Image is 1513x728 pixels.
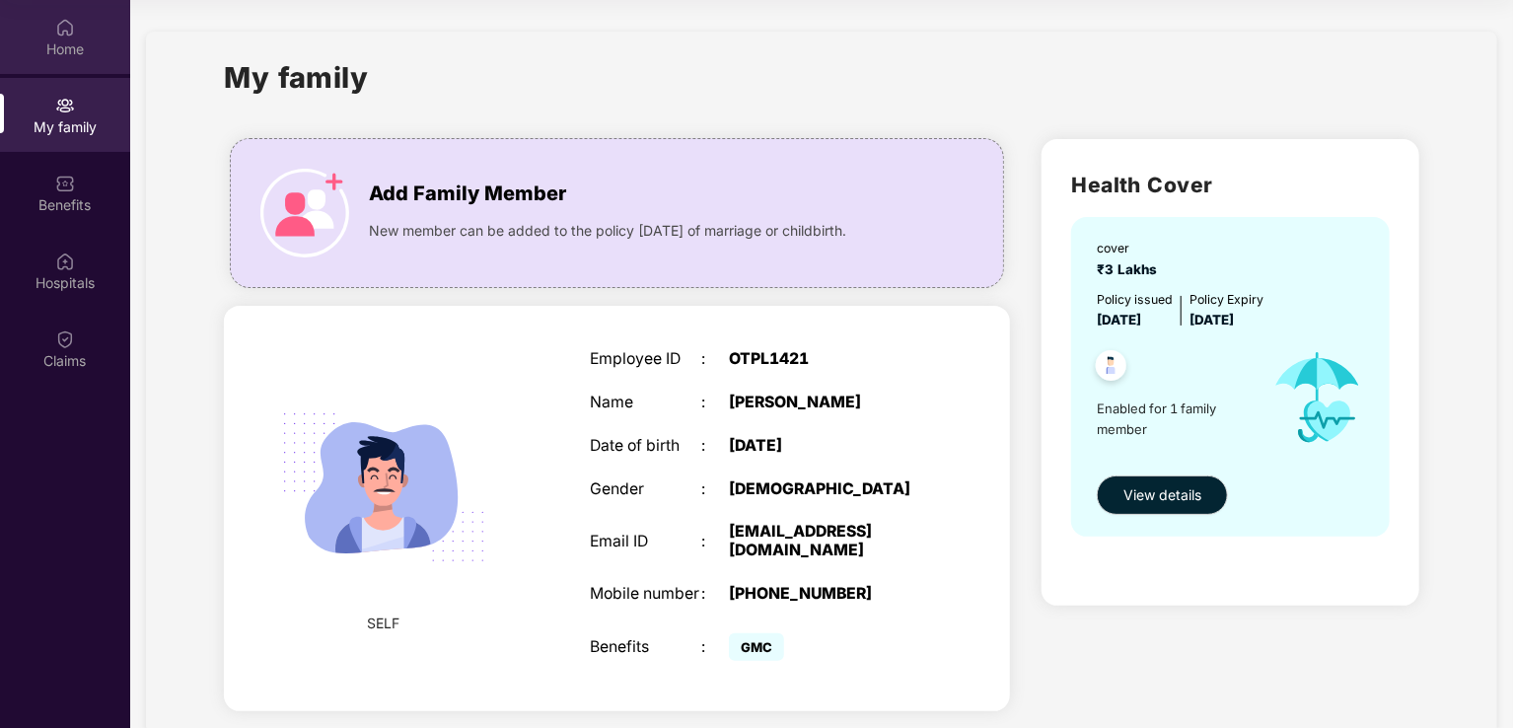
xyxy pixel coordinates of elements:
div: : [701,437,729,456]
span: View details [1123,484,1201,506]
div: : [701,350,729,369]
div: Mobile number [590,585,701,604]
img: svg+xml;base64,PHN2ZyB4bWxucz0iaHR0cDovL3d3dy53My5vcmcvMjAwMC9zdmciIHdpZHRoPSIyMjQiIGhlaWdodD0iMT... [258,362,509,613]
span: [DATE] [1097,312,1141,328]
div: : [701,480,729,499]
div: Name [590,394,701,412]
h1: My family [224,55,369,100]
img: svg+xml;base64,PHN2ZyBpZD0iQ2xhaW0iIHhtbG5zPSJodHRwOi8vd3d3LnczLm9yZy8yMDAwL3N2ZyIgd2lkdGg9IjIwIi... [55,329,75,349]
div: [DEMOGRAPHIC_DATA] [729,480,924,499]
div: cover [1097,239,1165,257]
span: Add Family Member [369,179,566,209]
span: New member can be added to the policy [DATE] of marriage or childbirth. [369,220,846,242]
div: Policy issued [1097,290,1173,309]
span: ₹3 Lakhs [1097,261,1165,277]
div: [PHONE_NUMBER] [729,585,924,604]
button: View details [1097,475,1228,515]
div: : [701,585,729,604]
img: svg+xml;base64,PHN2ZyB4bWxucz0iaHR0cDovL3d3dy53My5vcmcvMjAwMC9zdmciIHdpZHRoPSI0OC45NDMiIGhlaWdodD... [1087,344,1135,393]
span: Enabled for 1 family member [1097,399,1255,439]
h2: Health Cover [1071,169,1390,201]
img: icon [260,169,349,257]
div: Employee ID [590,350,701,369]
div: [PERSON_NAME] [729,394,924,412]
div: OTPL1421 [729,350,924,369]
div: Gender [590,480,701,499]
div: Email ID [590,533,701,551]
img: svg+xml;base64,PHN2ZyBpZD0iQmVuZWZpdHMiIHhtbG5zPSJodHRwOi8vd3d3LnczLm9yZy8yMDAwL3N2ZyIgd2lkdGg9Ij... [55,174,75,193]
img: svg+xml;base64,PHN2ZyBpZD0iSG9zcGl0YWxzIiB4bWxucz0iaHR0cDovL3d3dy53My5vcmcvMjAwMC9zdmciIHdpZHRoPS... [55,252,75,271]
div: Date of birth [590,437,701,456]
img: svg+xml;base64,PHN2ZyBpZD0iSG9tZSIgeG1sbnM9Imh0dHA6Ly93d3cudzMub3JnLzIwMDAvc3ZnIiB3aWR0aD0iMjAiIG... [55,18,75,37]
div: [DATE] [729,437,924,456]
span: GMC [729,633,784,661]
div: Benefits [590,638,701,657]
div: : [701,638,729,657]
span: SELF [368,613,400,634]
img: icon [1256,330,1380,465]
div: Policy Expiry [1189,290,1263,309]
div: : [701,533,729,551]
img: svg+xml;base64,PHN2ZyB3aWR0aD0iMjAiIGhlaWdodD0iMjAiIHZpZXdCb3g9IjAgMCAyMCAyMCIgZmlsbD0ibm9uZSIgeG... [55,96,75,115]
span: [DATE] [1189,312,1234,328]
div: [EMAIL_ADDRESS][DOMAIN_NAME] [729,523,924,560]
div: : [701,394,729,412]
